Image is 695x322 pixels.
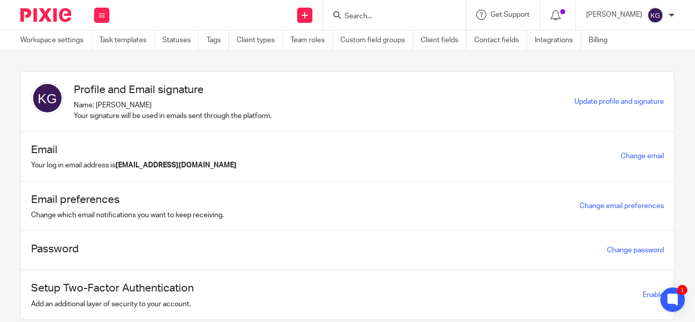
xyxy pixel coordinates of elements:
h1: Setup Two-Factor Authentication [31,280,194,296]
input: Search [343,12,435,21]
p: Name: [PERSON_NAME] Your signature will be used in emails sent through the platform. [74,100,272,121]
a: Change password [607,247,664,254]
h1: Password [31,241,79,257]
a: Change email preferences [580,202,664,210]
b: [EMAIL_ADDRESS][DOMAIN_NAME] [115,162,237,169]
p: Add an additional layer of security to your account. [31,299,194,309]
h1: Email preferences [31,192,224,208]
a: Custom field groups [340,31,413,50]
a: Statuses [162,31,199,50]
a: Client types [237,31,283,50]
p: [PERSON_NAME] [586,10,642,20]
a: Contact fields [474,31,527,50]
a: Billing [589,31,615,50]
img: Pixie [20,8,71,22]
p: Change which email notifications you want to keep receiving. [31,210,224,220]
a: Tags [207,31,229,50]
a: Update profile and signature [574,98,664,105]
a: Change email [621,153,664,160]
a: Workspace settings [20,31,92,50]
img: svg%3E [31,82,64,114]
p: Your log in email address is [31,160,237,170]
h1: Email [31,142,237,158]
a: Integrations [535,31,581,50]
span: Enable [643,291,664,299]
a: Team roles [291,31,333,50]
div: 1 [677,285,687,295]
img: svg%3E [647,7,663,23]
a: Task templates [99,31,155,50]
a: Client fields [421,31,467,50]
h1: Profile and Email signature [74,82,272,98]
span: Get Support [490,11,530,18]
